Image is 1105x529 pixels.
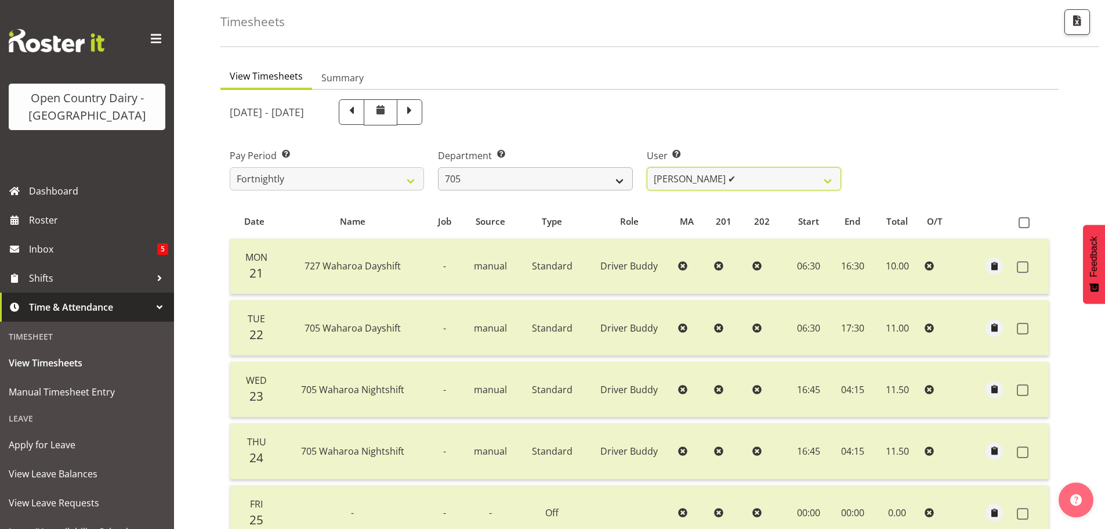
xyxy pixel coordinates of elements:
td: 11.50 [874,362,920,418]
span: 705 Waharoa Nightshift [301,445,404,458]
div: Name [285,215,421,228]
div: Leave [3,406,171,430]
span: Manual Timesheet Entry [9,383,165,401]
span: - [351,506,354,519]
span: 705 Waharoa Nightshift [301,383,404,396]
div: Role [592,215,667,228]
button: Export CSV [1064,9,1090,35]
td: 16:45 [786,362,831,418]
span: manual [474,260,507,272]
span: Summary [321,71,364,85]
span: View Timesheets [9,354,165,372]
span: View Timesheets [230,69,303,83]
td: 16:45 [786,423,831,479]
td: Standard [519,300,585,356]
span: Mon [245,251,267,264]
span: Driver Buddy [600,445,658,458]
span: 22 [249,326,263,343]
button: Feedback - Show survey [1083,225,1105,304]
span: View Leave Requests [9,494,165,512]
a: View Timesheets [3,348,171,377]
td: 10.00 [874,239,920,294]
span: - [443,383,446,396]
div: Total [881,215,913,228]
label: Pay Period [230,149,424,163]
td: Standard [519,239,585,294]
a: Apply for Leave [3,430,171,459]
div: MA [680,215,702,228]
a: View Leave Requests [3,488,171,517]
span: Wed [246,374,267,387]
span: Roster [29,211,168,229]
span: 25 [249,512,263,528]
span: Dashboard [29,182,168,200]
div: Source [469,215,512,228]
div: Date [237,215,271,228]
td: 11.50 [874,423,920,479]
a: Manual Timesheet Entry [3,377,171,406]
a: View Leave Balances [3,459,171,488]
span: manual [474,445,507,458]
span: Fri [250,498,263,510]
td: 06:30 [786,300,831,356]
span: Tue [248,312,265,325]
div: Type [526,215,578,228]
label: Department [438,149,632,163]
span: 705 Waharoa Dayshift [305,322,401,334]
span: 5 [157,243,168,255]
span: Driver Buddy [600,260,658,272]
span: 21 [249,265,263,281]
h4: Timesheets [220,15,285,28]
div: 202 [754,215,779,228]
span: Inbox [29,240,157,258]
div: End [838,215,867,228]
div: O/T [927,215,952,228]
label: User [647,149,841,163]
span: - [443,506,446,519]
div: Job [434,215,456,228]
span: Shifts [29,269,151,287]
span: - [443,260,446,272]
span: 23 [249,388,263,404]
td: Standard [519,423,585,479]
div: Start [792,215,824,228]
td: 11.00 [874,300,920,356]
span: manual [474,322,507,334]
td: Standard [519,362,585,418]
img: help-xxl-2.png [1070,494,1082,506]
span: manual [474,383,507,396]
span: Thu [247,436,266,448]
div: Timesheet [3,325,171,348]
div: Open Country Dairy - [GEOGRAPHIC_DATA] [20,89,154,124]
span: Driver Buddy [600,322,658,334]
span: - [489,506,492,519]
div: 201 [716,215,741,228]
td: 16:30 [831,239,874,294]
span: Time & Attendance [29,298,151,316]
td: 04:15 [831,362,874,418]
span: - [443,445,446,458]
td: 06:30 [786,239,831,294]
span: 24 [249,449,263,466]
span: Driver Buddy [600,383,658,396]
span: 727 Waharoa Dayshift [305,260,401,272]
td: 04:15 [831,423,874,479]
span: Feedback [1089,236,1099,277]
span: Apply for Leave [9,436,165,454]
span: View Leave Balances [9,465,165,483]
h5: [DATE] - [DATE] [230,106,304,118]
td: 17:30 [831,300,874,356]
img: Rosterit website logo [9,29,104,52]
span: - [443,322,446,334]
